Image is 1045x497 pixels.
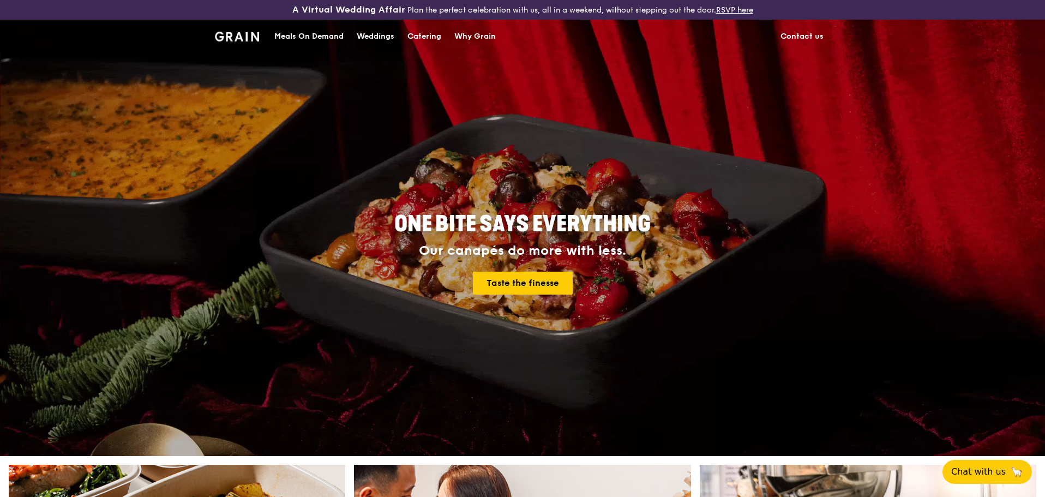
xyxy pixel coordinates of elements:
a: Why Grain [448,20,502,53]
a: Taste the finesse [473,272,573,295]
a: Weddings [350,20,401,53]
div: Plan the perfect celebration with us, all in a weekend, without stepping out the door. [208,4,837,15]
span: ONE BITE SAYS EVERYTHING [394,211,651,237]
a: GrainGrain [215,19,259,52]
span: Chat with us [951,465,1006,478]
button: Chat with us🦙 [942,460,1032,484]
img: Grain [215,32,259,41]
a: Catering [401,20,448,53]
span: 🦙 [1010,465,1023,478]
div: Meals On Demand [274,20,344,53]
h3: A Virtual Wedding Affair [292,4,405,15]
div: Weddings [357,20,394,53]
div: Why Grain [454,20,496,53]
a: RSVP here [716,5,753,15]
div: Catering [407,20,441,53]
a: Contact us [774,20,830,53]
div: Our canapés do more with less. [326,243,719,259]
